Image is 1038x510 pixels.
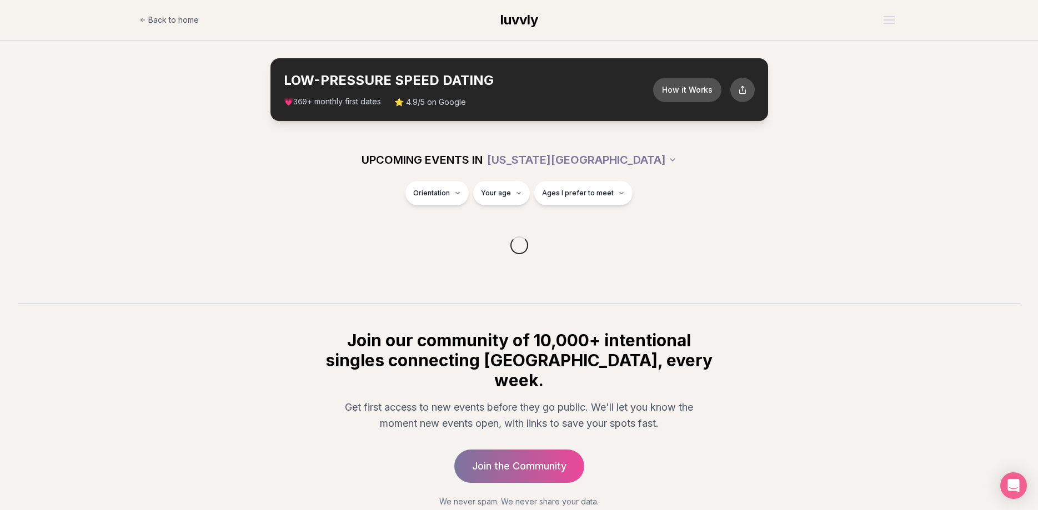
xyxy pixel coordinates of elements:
[324,330,715,390] h2: Join our community of 10,000+ intentional singles connecting [GEOGRAPHIC_DATA], every week.
[653,78,721,102] button: How it Works
[284,96,381,108] span: 💗 + monthly first dates
[500,12,538,28] span: luvvly
[284,72,653,89] h2: LOW-PRESSURE SPEED DATING
[454,450,584,483] a: Join the Community
[481,189,511,198] span: Your age
[324,496,715,507] p: We never spam. We never share your data.
[148,14,199,26] span: Back to home
[487,148,677,172] button: [US_STATE][GEOGRAPHIC_DATA]
[139,9,199,31] a: Back to home
[542,189,614,198] span: Ages I prefer to meet
[405,181,469,205] button: Orientation
[534,181,633,205] button: Ages I prefer to meet
[500,11,538,29] a: luvvly
[293,98,307,107] span: 360
[1000,472,1027,499] div: Open Intercom Messenger
[473,181,530,205] button: Your age
[879,12,899,28] button: Open menu
[333,399,706,432] p: Get first access to new events before they go public. We'll let you know the moment new events op...
[394,97,466,108] span: ⭐ 4.9/5 on Google
[413,189,450,198] span: Orientation
[362,152,483,168] span: UPCOMING EVENTS IN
